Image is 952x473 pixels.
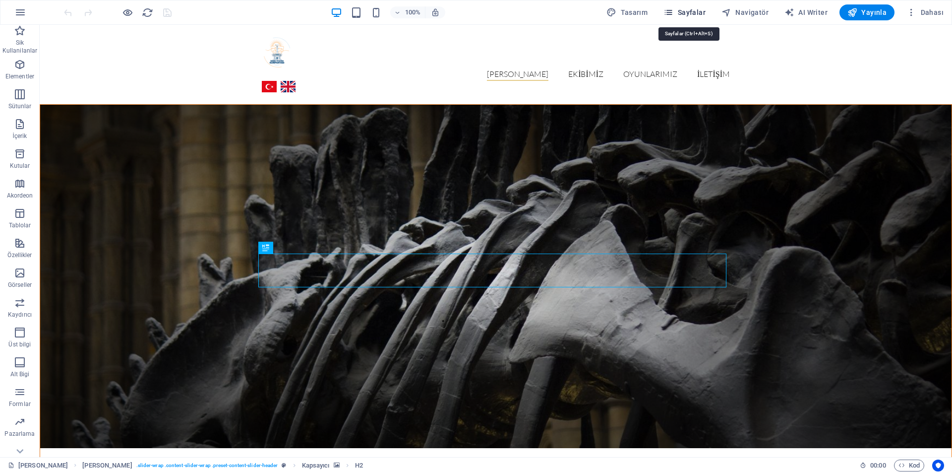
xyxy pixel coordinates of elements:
i: Bu element, arka plan içeriyor [334,463,340,468]
p: Sütunlar [8,102,32,110]
p: Pazarlama [4,430,35,438]
span: 00 00 [870,460,886,472]
p: Akordeon [7,192,33,200]
span: . slider-wrap .content-slider-wrap .preset-content-slider-header [136,460,278,472]
p: Formlar [9,400,31,408]
span: : [877,462,879,469]
span: Seçmek için tıkla. Düzenlemek için çift tıkla [82,460,132,472]
button: Ön izleme modundan çıkıp düzenlemeye devam etmek için buraya tıklayın [121,6,133,18]
button: Usercentrics [932,460,944,472]
h6: 100% [405,6,421,18]
button: Dahası [902,4,948,20]
p: Tablolar [9,221,31,229]
button: Sayfalar [659,4,710,20]
span: Yayınla [847,7,887,17]
a: Seçimi iptal etmek için tıkla. Sayfaları açmak için çift tıkla [8,460,68,472]
button: Tasarım [602,4,652,20]
button: AI Writer [780,4,832,20]
button: reload [141,6,153,18]
span: Sayfalar [663,7,706,17]
span: AI Writer [784,7,828,17]
i: Bu element, özelleştirilebilir bir ön ayar [282,463,286,468]
button: Kod [894,460,924,472]
p: Özellikler [7,251,32,259]
h6: Oturum süresi [860,460,886,472]
span: Seçmek için tıkla. Düzenlemek için çift tıkla [355,460,363,472]
p: Alt Bigi [10,370,30,378]
button: 100% [390,6,425,18]
span: Tasarım [606,7,648,17]
span: Navigatör [721,7,769,17]
span: Dahası [906,7,944,17]
button: Yayınla [839,4,894,20]
p: Görseller [8,281,32,289]
i: Sayfayı yeniden yükleyin [142,7,153,18]
span: Kod [898,460,920,472]
span: Seçmek için tıkla. Düzenlemek için çift tıkla [302,460,330,472]
i: Yeniden boyutlandırmada yakınlaştırma düzeyini seçilen cihaza uyacak şekilde otomatik olarak ayarla. [431,8,440,17]
p: Elementler [5,72,34,80]
button: Navigatör [717,4,773,20]
p: İçerik [12,132,27,140]
p: Üst bilgi [8,340,31,348]
p: Kutular [10,162,30,170]
p: Kaydırıcı [8,311,32,319]
nav: breadcrumb [82,460,363,472]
